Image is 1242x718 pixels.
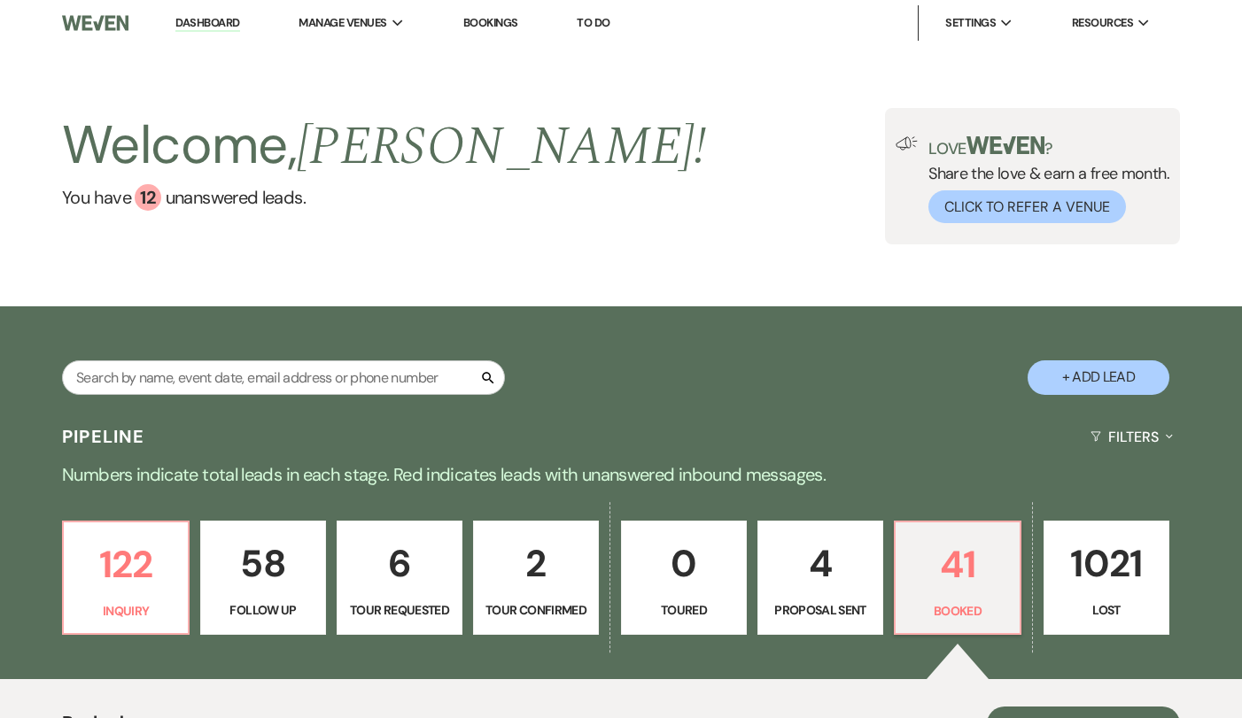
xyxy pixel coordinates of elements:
[62,521,190,636] a: 122Inquiry
[485,534,587,593] p: 2
[62,4,128,42] img: Weven Logo
[337,521,462,636] a: 6Tour Requested
[62,360,505,395] input: Search by name, event date, email address or phone number
[485,600,587,620] p: Tour Confirmed
[1083,413,1180,460] button: Filters
[757,521,883,636] a: 4Proposal Sent
[918,136,1169,223] div: Share the love & earn a free month.
[928,136,1169,157] p: Love ?
[906,601,1009,621] p: Booked
[906,535,1009,594] p: 41
[348,534,451,593] p: 6
[621,521,747,636] a: 0Toured
[463,15,518,30] a: Bookings
[1055,534,1158,593] p: 1021
[896,136,918,151] img: loud-speaker-illustration.svg
[1044,521,1169,636] a: 1021Lost
[633,600,735,620] p: Toured
[1072,14,1133,32] span: Resources
[473,521,599,636] a: 2Tour Confirmed
[928,190,1126,223] button: Click to Refer a Venue
[74,535,177,594] p: 122
[212,600,314,620] p: Follow Up
[62,108,706,184] h2: Welcome,
[62,424,145,449] h3: Pipeline
[175,15,239,32] a: Dashboard
[577,15,609,30] a: To Do
[966,136,1045,154] img: weven-logo-green.svg
[769,534,872,593] p: 4
[62,184,706,211] a: You have 12 unanswered leads.
[894,521,1021,636] a: 41Booked
[633,534,735,593] p: 0
[1028,360,1169,395] button: + Add Lead
[945,14,996,32] span: Settings
[74,601,177,621] p: Inquiry
[212,534,314,593] p: 58
[348,600,451,620] p: Tour Requested
[1055,600,1158,620] p: Lost
[297,106,706,188] span: [PERSON_NAME] !
[135,184,161,211] div: 12
[299,14,386,32] span: Manage Venues
[769,600,872,620] p: Proposal Sent
[200,521,326,636] a: 58Follow Up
